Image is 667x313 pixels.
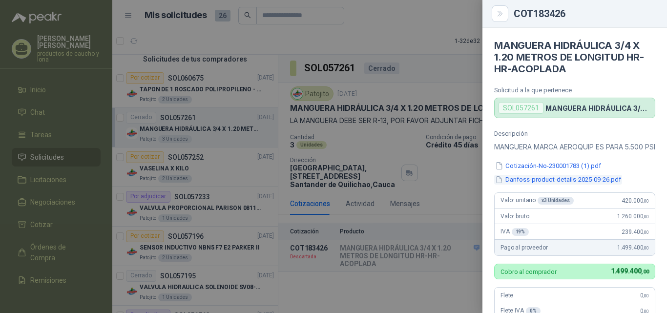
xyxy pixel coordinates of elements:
[494,40,655,75] h4: MANGUERA HIDRÁULICA 3/4 X 1.20 METROS DE LONGITUD HR-HR-ACOPLADA
[643,230,649,235] span: ,00
[512,228,529,236] div: 19 %
[641,269,649,275] span: ,00
[643,245,649,250] span: ,00
[494,86,655,94] p: Solicitud a la que pertenece
[494,130,655,137] p: Descripción
[500,269,557,275] p: Cobro al comprador
[545,104,651,112] p: MANGUERA HIDRÁULICA 3/4 X 1.20 METROS DE LONGITUD HR-HR-ACOPLADA
[494,8,506,20] button: Close
[643,293,649,298] span: ,00
[514,9,655,19] div: COT183426
[500,244,548,251] span: Pago al proveedor
[538,197,574,205] div: x 3 Unidades
[622,197,649,204] span: 420.000
[643,214,649,219] span: ,00
[640,292,649,299] span: 0
[611,267,649,275] span: 1.499.400
[494,175,622,185] button: Danfoss-product-details-2025-09-26.pdf
[494,141,655,153] p: MANGUERA MARCA AEROQUIP ES PARA 5.500 PSI
[643,198,649,204] span: ,00
[622,229,649,235] span: 239.400
[494,161,602,171] button: Cotización-No-230001783 (1).pdf
[499,102,543,114] div: SOL057261
[500,228,529,236] span: IVA
[500,292,513,299] span: Flete
[617,213,649,220] span: 1.260.000
[617,244,649,251] span: 1.499.400
[500,197,574,205] span: Valor unitario
[500,213,529,220] span: Valor bruto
